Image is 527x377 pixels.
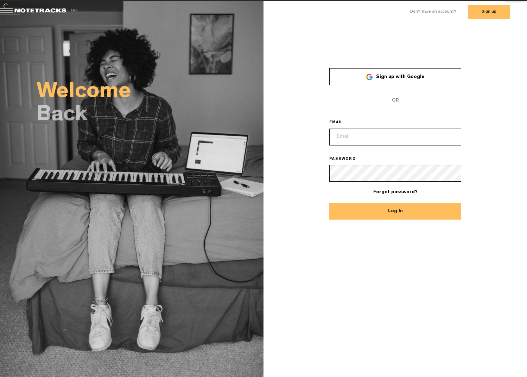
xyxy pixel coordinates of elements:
span: Sign up with Google [376,74,424,79]
a: Forgot password? [373,190,418,195]
label: Don't have an account? [410,9,456,15]
label: PASSWORD [329,157,366,162]
label: EMAIL [329,120,353,126]
h2: Welcome [37,83,263,103]
h2: Back [37,106,263,126]
input: Email [329,129,461,145]
button: Sign up [468,5,510,19]
button: Log In [329,203,461,220]
span: OR [329,92,461,109]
